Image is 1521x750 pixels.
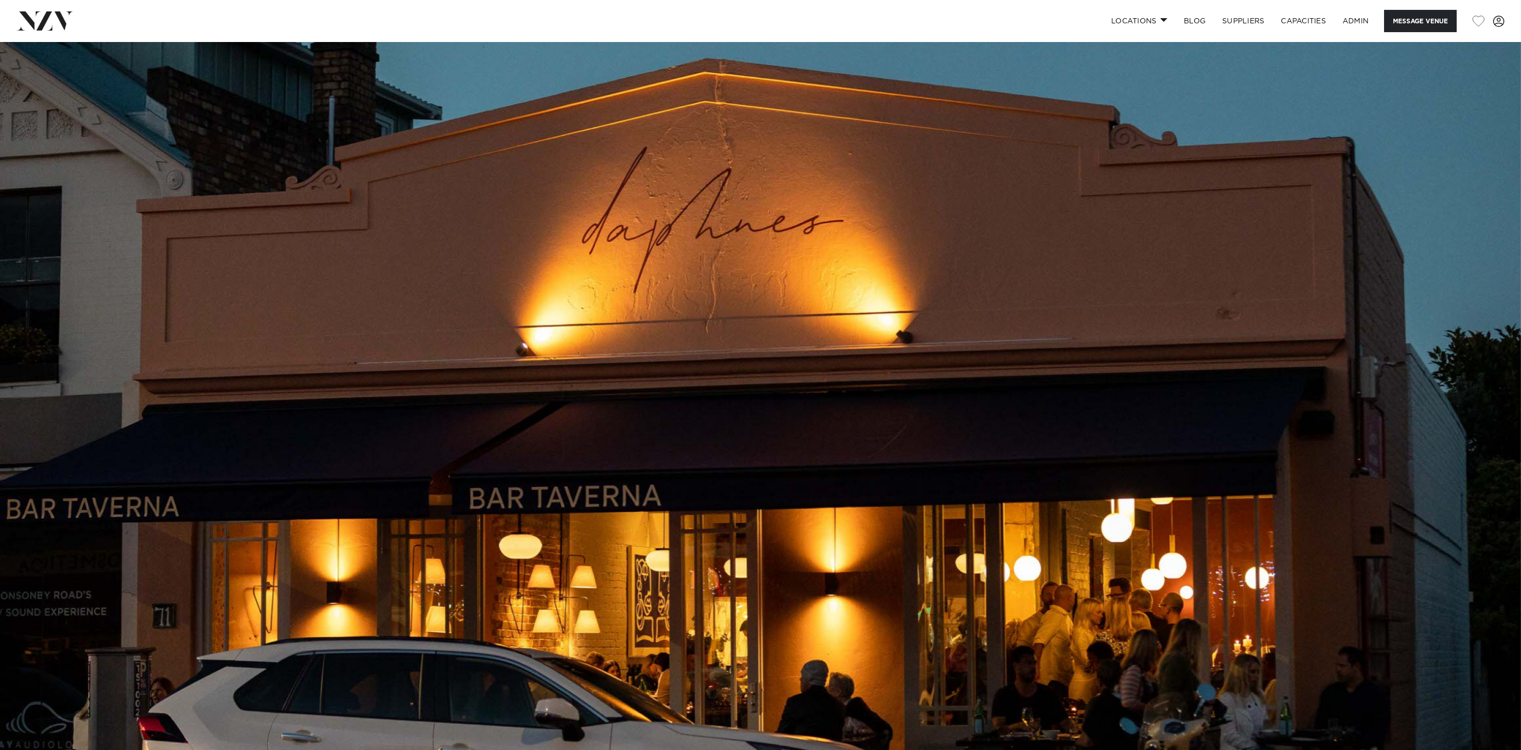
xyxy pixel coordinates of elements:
[1334,10,1377,32] a: ADMIN
[1273,10,1334,32] a: Capacities
[17,11,73,30] img: nzv-logo.png
[1384,10,1457,32] button: Message Venue
[1103,10,1176,32] a: Locations
[1176,10,1214,32] a: BLOG
[1214,10,1273,32] a: SUPPLIERS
